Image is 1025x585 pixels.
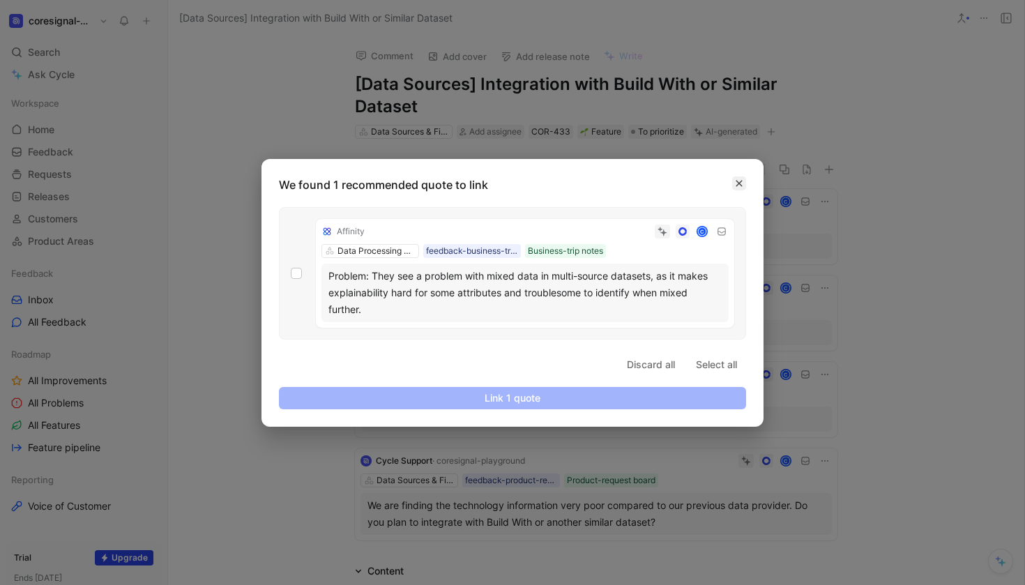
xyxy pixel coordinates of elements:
button: Select all [687,354,746,376]
span: Discard all [627,356,675,373]
div: C [698,227,707,236]
button: Discard all [618,354,684,376]
img: logo [321,226,333,237]
p: We found 1 recommended quote to link [279,176,754,193]
div: Problem: They see a problem with mixed data in multi-source datasets, as it makes explainability ... [328,268,722,318]
div: Affinity [337,225,365,238]
span: Select all [696,356,737,373]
